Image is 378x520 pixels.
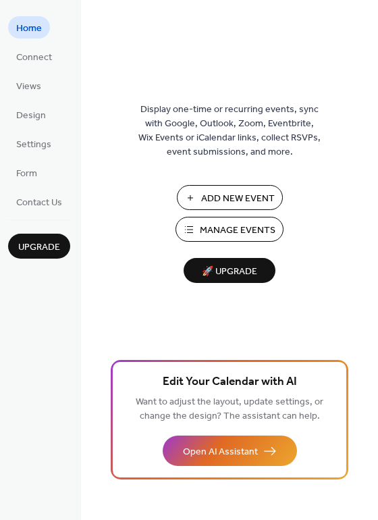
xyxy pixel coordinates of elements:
[8,16,50,38] a: Home
[8,132,59,155] a: Settings
[192,263,267,281] span: 🚀 Upgrade
[8,161,45,184] a: Form
[8,190,70,213] a: Contact Us
[201,192,275,206] span: Add New Event
[8,234,70,259] button: Upgrade
[163,436,297,466] button: Open AI Assistant
[175,217,283,242] button: Manage Events
[177,185,283,210] button: Add New Event
[16,167,37,181] span: Form
[16,22,42,36] span: Home
[138,103,321,159] span: Display one-time or recurring events, sync with Google, Outlook, Zoom, Eventbrite, Wix Events or ...
[16,51,52,65] span: Connect
[184,258,275,283] button: 🚀 Upgrade
[18,240,60,255] span: Upgrade
[163,373,297,392] span: Edit Your Calendar with AI
[136,393,323,425] span: Want to adjust the layout, update settings, or change the design? The assistant can help.
[8,103,54,126] a: Design
[8,45,60,68] a: Connect
[183,445,258,459] span: Open AI Assistant
[16,196,62,210] span: Contact Us
[8,74,49,97] a: Views
[200,224,275,238] span: Manage Events
[16,80,41,94] span: Views
[16,109,46,123] span: Design
[16,138,51,152] span: Settings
